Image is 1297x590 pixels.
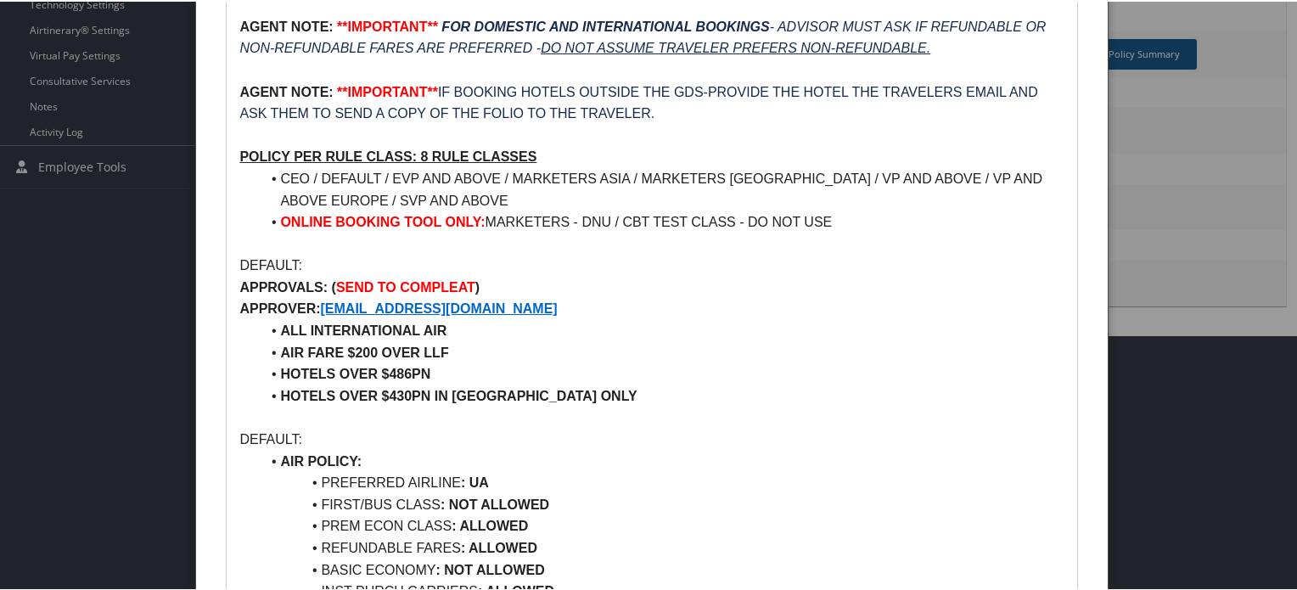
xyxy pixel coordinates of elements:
[239,83,1041,120] span: IF BOOKING HOTELS OUTSIDE THE GDS-PROVIDE THE HOTEL THE TRAVELERS EMAIL AND ASK THEM TO SEND A CO...
[475,278,480,293] strong: )
[260,514,1064,536] li: PREM ECON CLASS
[452,517,528,531] strong: : ALLOWED
[239,148,536,162] u: POLICY PER RULE CLASS: 8 RULE CLASSES
[260,536,1064,558] li: REFUNDABLE FARES
[321,300,558,314] a: [EMAIL_ADDRESS][DOMAIN_NAME]
[332,278,336,293] strong: (
[461,474,489,488] strong: : UA
[239,300,320,314] strong: APPROVER:
[260,470,1064,492] li: PREFERRED AIRLINE
[239,253,1064,275] p: DEFAULT:
[441,496,549,510] strong: : NOT ALLOWED
[280,213,485,228] strong: ONLINE BOOKING TOOL ONLY:
[280,322,446,336] strong: ALL INTERNATIONAL AIR
[239,83,333,98] strong: AGENT NOTE:
[441,18,769,32] em: FOR DOMESTIC AND INTERNATIONAL BOOKINGS
[280,387,637,402] strong: HOTELS OVER $430PN IN [GEOGRAPHIC_DATA] ONLY
[336,278,475,293] strong: SEND TO COMPLEAT
[436,561,545,576] strong: : NOT ALLOWED
[260,166,1064,210] li: CEO / DEFAULT / EVP AND ABOVE / MARKETERS ASIA / MARKETERS [GEOGRAPHIC_DATA] / VP AND ABOVE / VP ...
[461,539,537,553] strong: : ALLOWED
[239,278,328,293] strong: APPROVALS:
[239,18,333,32] strong: AGENT NOTE:
[280,452,362,467] strong: AIR POLICY:
[239,427,1064,449] p: DEFAULT:
[260,210,1064,232] li: MARKETERS - DNU / CBT TEST CLASS - DO NOT USE
[260,558,1064,580] li: BASIC ECONOMY
[260,492,1064,514] li: FIRST/BUS CLASS
[541,39,930,53] u: DO NOT ASSUME TRAVELER PREFERS NON-REFUNDABLE.
[280,344,448,358] strong: AIR FARE $200 OVER LLF
[280,365,430,379] strong: HOTELS OVER $486PN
